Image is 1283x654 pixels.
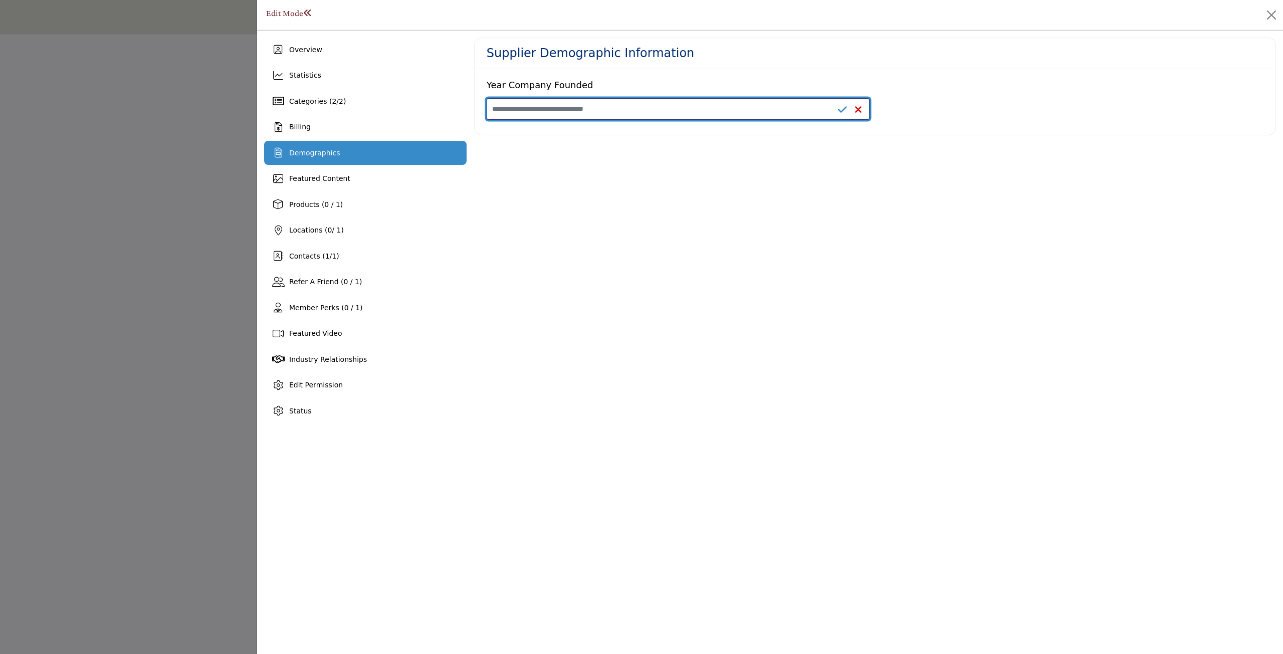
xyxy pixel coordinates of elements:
span: Contacts ( / ) [289,252,339,260]
span: 1 [332,252,336,260]
span: Refer A Friend (0 / 1) [289,278,362,286]
span: Industry Relationships [289,355,367,363]
button: Close [1263,7,1279,23]
span: Demographics [289,149,340,157]
span: 2 [332,97,336,105]
span: Products (0 / 1) [289,200,343,208]
span: 2 [339,97,343,105]
span: Featured Content [289,174,350,182]
input: Enter value for Year Company Founded [487,98,870,120]
span: Statistics [289,71,321,79]
span: 0 [327,226,332,234]
h2: Supplier Demographic Information [487,46,695,61]
span: Overview [289,46,322,54]
span: Status [289,407,312,415]
h1: Edit Mode [266,8,312,19]
span: 1 [325,252,330,260]
span: Edit Permission [289,381,343,389]
span: Featured Video [289,329,342,337]
span: Member Perks (0 / 1) [289,304,363,312]
span: Categories ( / ) [289,97,346,105]
label: Year Company Founded [487,78,593,92]
span: Locations ( / 1) [289,226,344,234]
span: Billing [289,123,311,131]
